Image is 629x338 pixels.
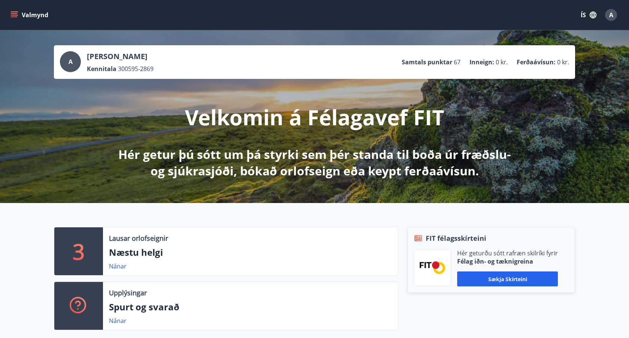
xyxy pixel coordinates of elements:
[117,146,512,179] p: Hér getur þú sótt um þá styrki sem þér standa til boða úr fræðslu- og sjúkrasjóði, bókað orlofsei...
[87,51,154,62] p: [PERSON_NAME]
[109,233,168,243] p: Lausar orlofseignir
[420,261,445,274] img: FPQVkF9lTnNbbaRSFyT17YYeljoOGk5m51IhT0bO.png
[118,65,154,73] span: 300595-2869
[557,58,569,66] span: 0 kr.
[87,65,116,73] p: Kennitala
[109,288,147,298] p: Upplýsingar
[454,58,461,66] span: 67
[470,58,494,66] p: Inneign :
[602,6,620,24] button: A
[457,271,558,286] button: Sækja skírteini
[9,8,51,22] button: menu
[457,257,558,265] p: Félag iðn- og tæknigreina
[185,103,444,131] p: Velkomin á Félagavef FIT
[517,58,556,66] p: Ferðaávísun :
[109,301,392,313] p: Spurt og svarað
[109,246,392,259] p: Næstu helgi
[69,58,73,66] span: A
[426,233,486,243] span: FIT félagsskírteini
[577,8,601,22] button: ÍS
[73,237,85,265] p: 3
[109,262,127,270] a: Nánar
[402,58,452,66] p: Samtals punktar
[609,11,613,19] span: A
[496,58,508,66] span: 0 kr.
[457,249,558,257] p: Hér geturðu sótt rafræn skilríki fyrir
[109,317,127,325] a: Nánar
